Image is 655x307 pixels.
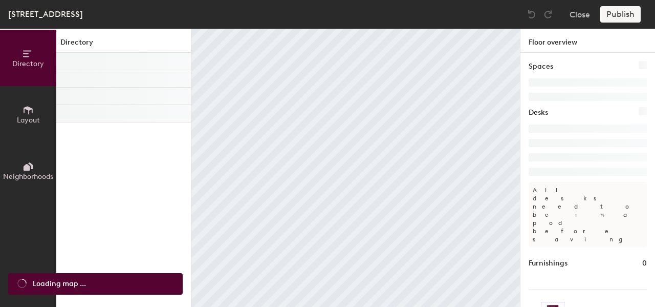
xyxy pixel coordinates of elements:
[520,29,655,53] h1: Floor overview
[527,9,537,19] img: Undo
[529,182,647,248] p: All desks need to be in a pod before saving
[33,278,86,290] span: Loading map ...
[191,29,520,307] canvas: Map
[529,61,553,72] h1: Spaces
[3,172,53,181] span: Neighborhoods
[12,59,44,68] span: Directory
[8,8,83,21] div: [STREET_ADDRESS]
[543,9,553,19] img: Redo
[529,107,548,118] h1: Desks
[529,258,567,269] h1: Furnishings
[642,258,647,269] h1: 0
[570,6,590,23] button: Close
[17,116,40,125] span: Layout
[56,37,191,53] h1: Directory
